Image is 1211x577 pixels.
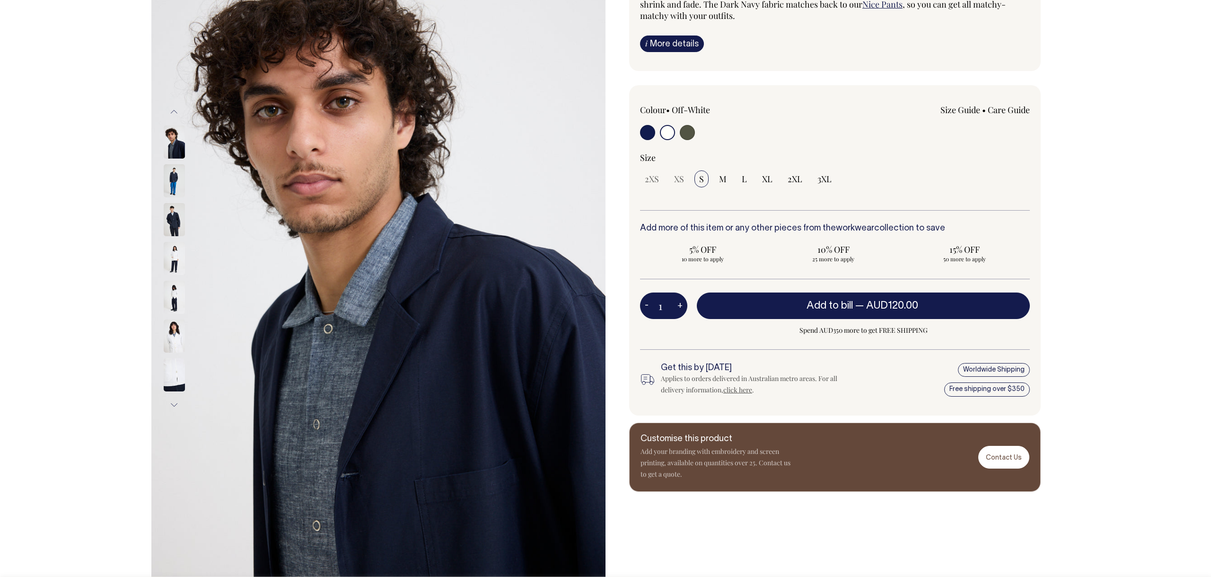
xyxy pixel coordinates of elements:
[906,244,1022,255] span: 15% OFF
[640,36,704,52] a: iMore details
[697,293,1030,319] button: Add to bill —AUD120.00
[783,170,807,187] input: 2XL
[640,104,796,115] div: Colour
[164,242,185,275] img: off-white
[817,173,832,185] span: 3XL
[940,104,980,115] a: Size Guide
[164,203,185,236] img: dark-navy
[737,170,752,187] input: L
[167,394,181,416] button: Next
[788,173,802,185] span: 2XL
[641,446,792,480] p: Add your branding with embroidery and screen printing, available on quantities over 25. Contact u...
[694,170,709,187] input: S
[771,241,896,266] input: 10% OFF 25 more to apply
[640,241,765,266] input: 5% OFF 10 more to apply
[164,320,185,353] img: off-white
[742,173,747,185] span: L
[982,104,986,115] span: •
[699,173,704,185] span: S
[641,435,792,444] h6: Customise this product
[672,104,710,115] label: Off-White
[645,38,648,48] span: i
[906,255,1022,263] span: 50 more to apply
[640,170,664,187] input: 2XS
[164,125,185,159] img: dark-navy
[669,170,689,187] input: XS
[776,255,892,263] span: 25 more to apply
[988,104,1030,115] a: Care Guide
[666,104,670,115] span: •
[661,373,853,396] div: Applies to orders delivered in Australian metro areas. For all delivery information, .
[167,101,181,123] button: Previous
[855,301,921,311] span: —
[645,244,761,255] span: 5% OFF
[640,152,1030,163] div: Size
[645,255,761,263] span: 10 more to apply
[757,170,777,187] input: XL
[714,170,731,187] input: M
[673,296,687,315] button: +
[674,173,684,185] span: XS
[902,241,1027,266] input: 15% OFF 50 more to apply
[164,358,185,391] img: off-white
[164,281,185,314] img: off-white
[645,173,659,185] span: 2XS
[836,224,874,232] a: workwear
[723,385,752,394] a: click here
[978,446,1029,468] a: Contact Us
[697,325,1030,336] span: Spend AUD350 more to get FREE SHIPPING
[807,301,853,311] span: Add to bill
[164,164,185,197] img: dark-navy
[640,296,653,315] button: -
[776,244,892,255] span: 10% OFF
[640,224,1030,233] h6: Add more of this item or any other pieces from the collection to save
[661,364,853,373] h6: Get this by [DATE]
[866,301,918,311] span: AUD120.00
[762,173,772,185] span: XL
[813,170,836,187] input: 3XL
[719,173,727,185] span: M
